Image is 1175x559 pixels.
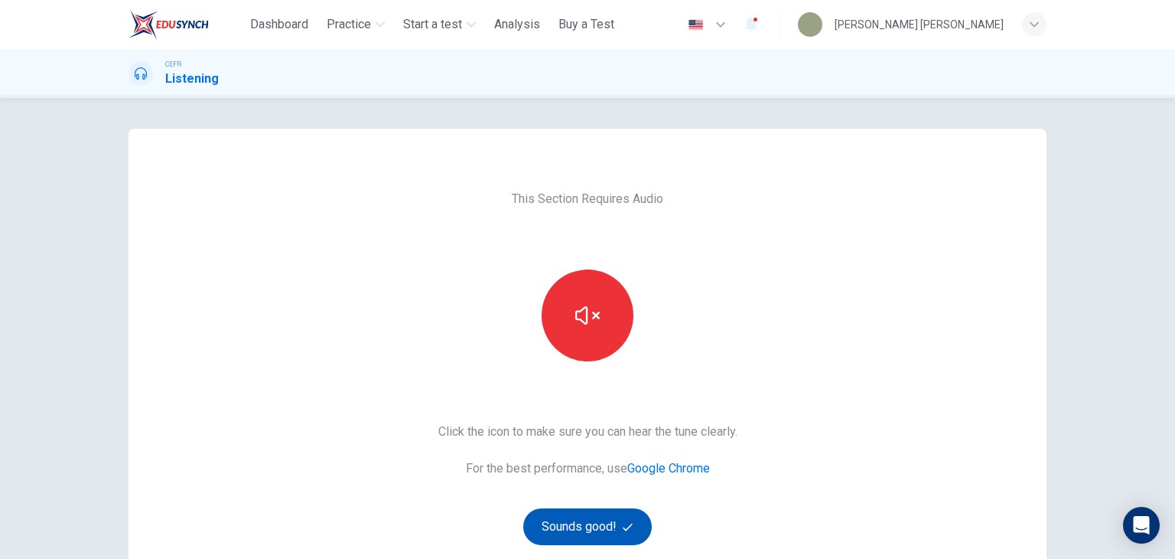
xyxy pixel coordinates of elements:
[552,11,620,38] button: Buy a Test
[494,15,540,34] span: Analysis
[438,459,737,478] span: For the best performance, use
[523,508,652,545] button: Sounds good!
[397,11,482,38] button: Start a test
[686,19,705,31] img: en
[129,9,244,40] a: ELTC logo
[488,11,546,38] button: Analysis
[1123,507,1160,544] div: Open Intercom Messenger
[512,190,663,208] span: This Section Requires Audio
[129,9,209,40] img: ELTC logo
[165,70,219,88] h1: Listening
[165,59,181,70] span: CEFR
[438,423,737,441] span: Click the icon to make sure you can hear the tune clearly.
[627,461,710,476] a: Google Chrome
[244,11,314,38] button: Dashboard
[798,12,822,37] img: Profile picture
[321,11,391,38] button: Practice
[327,15,371,34] span: Practice
[250,15,308,34] span: Dashboard
[403,15,462,34] span: Start a test
[835,15,1004,34] div: [PERSON_NAME] [PERSON_NAME]
[558,15,614,34] span: Buy a Test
